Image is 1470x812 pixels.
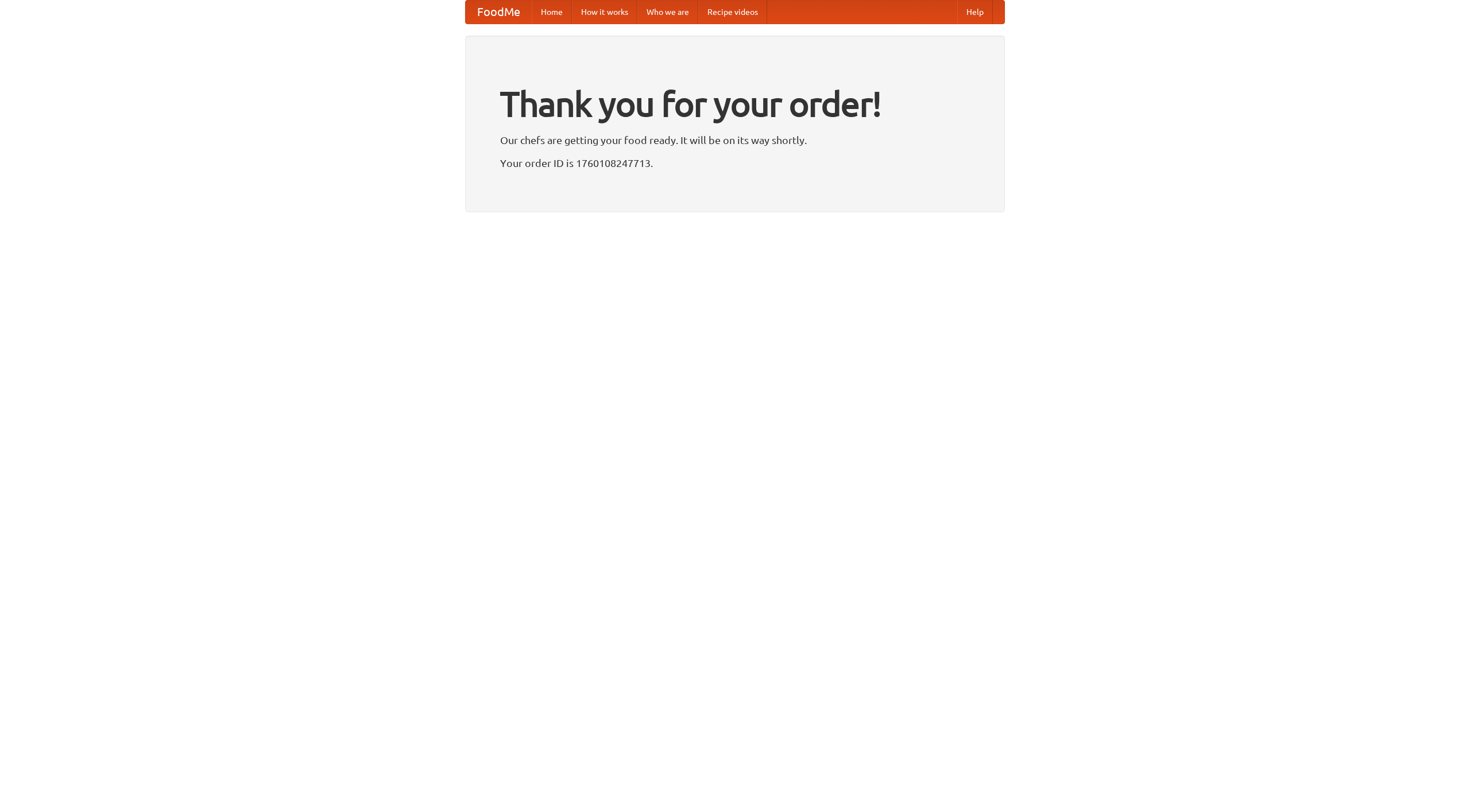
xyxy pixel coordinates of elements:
h1: Thank you for your order! [500,76,970,131]
a: Who we are [637,1,698,24]
a: Recipe videos [698,1,767,24]
a: Help [957,1,993,24]
p: Our chefs are getting your food ready. It will be on its way shortly. [500,131,970,149]
a: Home [532,1,572,24]
p: Your order ID is 1760108247713. [500,154,970,172]
a: How it works [572,1,637,24]
a: FoodMe [466,1,532,24]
